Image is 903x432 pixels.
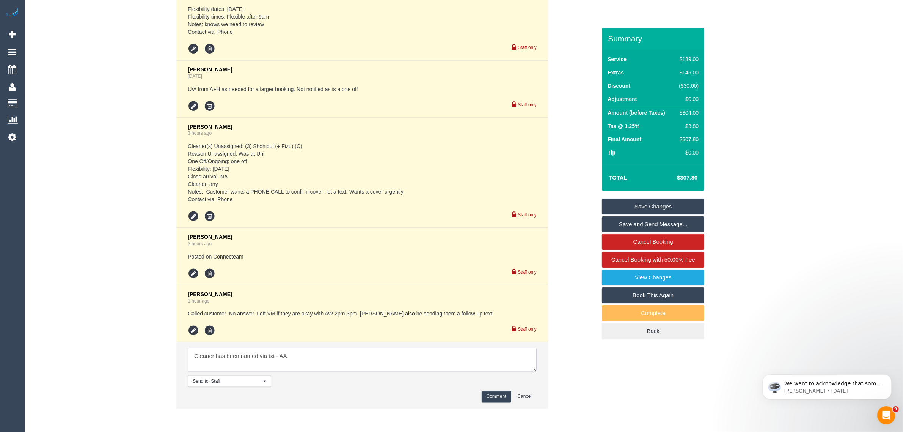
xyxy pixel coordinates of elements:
label: Adjustment [608,95,637,103]
span: [PERSON_NAME] [188,291,232,297]
span: Send to: Staff [193,378,261,385]
small: Staff only [518,212,537,218]
pre: U/A from A+H as needed for a larger booking. Not notified as is a one off [188,85,537,93]
p: Message from Ellie, sent 5d ago [33,29,131,36]
a: Save Changes [602,199,704,214]
h4: $307.80 [654,175,697,181]
span: [PERSON_NAME] [188,234,232,240]
iframe: Intercom live chat [877,406,895,424]
a: 2 hours ago [188,241,212,246]
small: Staff only [518,102,537,107]
a: Cancel Booking [602,234,704,250]
div: $307.80 [676,136,699,143]
pre: Posted on Connecteam [188,253,537,260]
a: [DATE] [188,74,202,79]
button: Send to: Staff [188,375,271,387]
label: Amount (before Taxes) [608,109,665,117]
small: Staff only [518,326,537,332]
span: [PERSON_NAME] [188,124,232,130]
strong: Total [609,174,627,181]
label: Tip [608,149,616,156]
a: Book This Again [602,287,704,303]
img: Automaid Logo [5,8,20,18]
a: Cancel Booking with 50.00% Fee [602,252,704,268]
div: $0.00 [676,149,699,156]
label: Service [608,55,627,63]
button: Cancel [513,391,537,403]
span: [PERSON_NAME] [188,66,232,73]
div: $304.00 [676,109,699,117]
label: Final Amount [608,136,641,143]
a: 1 hour ago [188,298,209,304]
label: Tax @ 1.25% [608,122,639,130]
iframe: Intercom notifications message [751,358,903,412]
div: ($30.00) [676,82,699,90]
a: 3 hours ago [188,131,212,136]
h3: Summary [608,34,700,43]
label: Extras [608,69,624,76]
span: Cancel Booking with 50.00% Fee [611,256,695,263]
a: Back [602,323,704,339]
small: Staff only [518,270,537,275]
pre: Cleaner(s) Unassigned: (3) Shohidul (+ Fizu) (C) Reason Unassigned: Was at Uni One Off/Ongoing: o... [188,142,537,203]
div: $0.00 [676,95,699,103]
label: Discount [608,82,630,90]
div: $3.80 [676,122,699,130]
span: 9 [893,406,899,412]
pre: Flexibility dates: [DATE] Flexibility times: Flexible after 9am Notes: knows we need to review Co... [188,5,537,36]
div: $189.00 [676,55,699,63]
button: Comment [482,391,511,403]
a: View Changes [602,270,704,285]
pre: Called customer. No answer. Left VM if they are okay with AW 2pm-3pm. [PERSON_NAME] also be sendi... [188,310,537,317]
div: $145.00 [676,69,699,76]
span: We want to acknowledge that some users may be experiencing lag or slower performance in our softw... [33,22,130,126]
small: Staff only [518,45,537,50]
a: Save and Send Message... [602,216,704,232]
